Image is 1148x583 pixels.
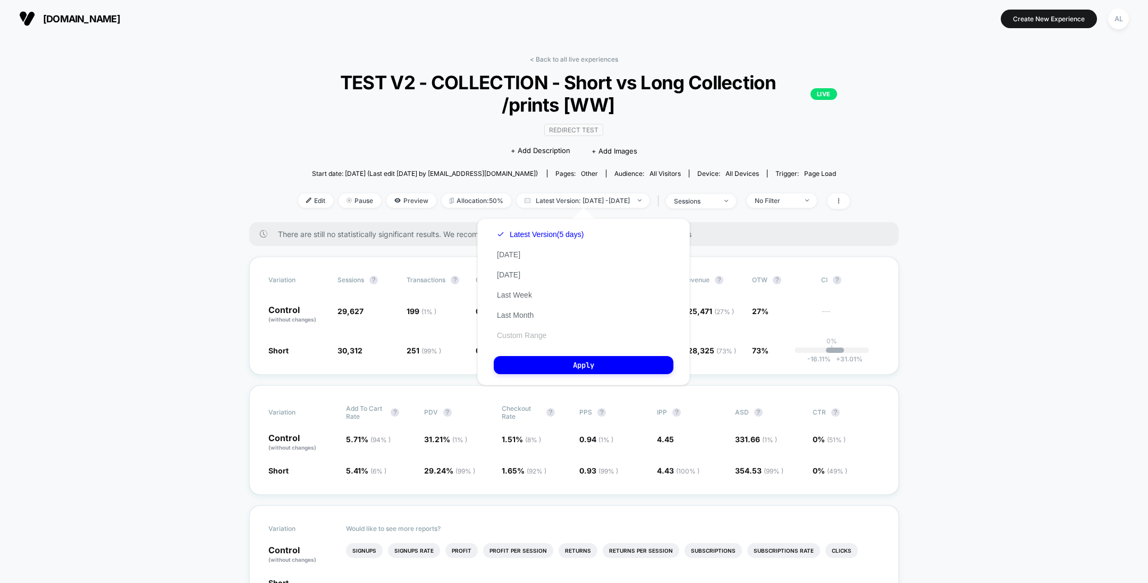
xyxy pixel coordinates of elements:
span: ( 99 % ) [598,467,618,475]
span: Redirect Test [544,124,603,136]
span: PDV [424,408,438,416]
a: < Back to all live experiences [530,55,618,63]
span: ( 1 % ) [421,308,436,316]
span: ( 51 % ) [827,436,846,444]
span: 4.43 [657,466,699,475]
span: £ [683,346,736,355]
button: Apply [494,356,673,374]
span: (without changes) [268,316,316,323]
button: AL [1105,8,1132,30]
li: Subscriptions [685,543,742,558]
span: | [655,193,666,209]
p: Control [268,434,335,452]
span: 30,312 [337,346,362,355]
button: [DATE] [494,250,524,259]
span: Pause [339,193,381,208]
span: 354.53 [735,466,783,475]
span: Device: [689,170,767,178]
span: 5.41 % [346,466,386,475]
span: all devices [725,170,759,178]
span: 27% [752,307,769,316]
button: Latest Version(5 days) [494,230,587,239]
div: Audience: [614,170,681,178]
button: Last Month [494,310,537,320]
div: Pages: [555,170,598,178]
span: 0 % [813,435,846,444]
li: Signups [346,543,383,558]
button: ? [833,276,841,284]
img: edit [306,198,311,203]
span: ( 8 % ) [525,436,541,444]
button: ? [597,408,606,417]
span: ( 100 % ) [676,467,699,475]
span: 73% [752,346,769,355]
span: + Add Images [592,147,637,155]
button: ? [773,276,781,284]
span: ASD [735,408,749,416]
span: -16.11 % [807,355,831,363]
li: Profit Per Session [483,543,553,558]
span: Start date: [DATE] (Last edit [DATE] by [EMAIL_ADDRESS][DOMAIN_NAME]) [312,170,538,178]
button: ? [831,408,840,417]
span: TEST V2 - COLLECTION - Short vs Long Collection /prints [WW] [311,71,837,116]
span: Sessions [337,276,364,284]
span: 28,325 [688,346,736,355]
span: CI [821,276,880,284]
span: ( 6 % ) [370,467,386,475]
span: 5.71 % [346,435,391,444]
div: sessions [674,197,716,205]
div: AL [1108,9,1129,29]
span: ( 99 % ) [764,467,783,475]
p: Control [268,306,327,324]
span: All Visitors [649,170,681,178]
span: ( 92 % ) [527,467,546,475]
span: Checkout Rate [502,404,541,420]
img: end [724,200,728,202]
span: (without changes) [268,556,316,563]
button: ? [715,276,723,284]
span: PPS [579,408,592,416]
span: 31.01 % [831,355,863,363]
button: Custom Range [494,331,550,340]
li: Returns Per Session [603,543,679,558]
span: 31.21 % [424,435,467,444]
span: ( 99 % ) [455,467,475,475]
span: CTR [813,408,826,416]
span: 251 [407,346,441,355]
span: other [581,170,598,178]
span: Short [268,346,289,355]
p: | [831,345,833,353]
p: 0% [826,337,837,345]
li: Returns [559,543,597,558]
img: end [347,198,352,203]
button: ? [369,276,378,284]
span: Edit [298,193,333,208]
span: There are still no statistically significant results. We recommend waiting a few more days . Time... [278,230,877,239]
span: + Add Description [511,146,570,156]
span: ( 1 % ) [452,436,467,444]
span: ( 99 % ) [421,347,441,355]
span: £ [683,307,734,316]
span: ( 1 % ) [598,436,613,444]
button: ? [672,408,681,417]
p: Would like to see more reports? [346,525,880,533]
span: 0.94 [579,435,613,444]
span: 29.24 % [424,466,475,475]
span: 1.65 % [502,466,546,475]
button: Create New Experience [1001,10,1097,28]
span: 331.66 [735,435,777,444]
button: ? [451,276,459,284]
span: Add To Cart Rate [346,404,385,420]
p: LIVE [811,88,837,100]
span: 0 % [813,466,847,475]
span: --- [821,308,880,324]
img: end [638,199,641,201]
span: OTW [752,276,811,284]
span: 199 [407,307,436,316]
span: Variation [268,276,327,284]
p: Control [268,546,335,564]
span: ( 94 % ) [370,436,391,444]
button: [DOMAIN_NAME] [16,10,123,27]
span: (without changes) [268,444,316,451]
button: ? [754,408,763,417]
